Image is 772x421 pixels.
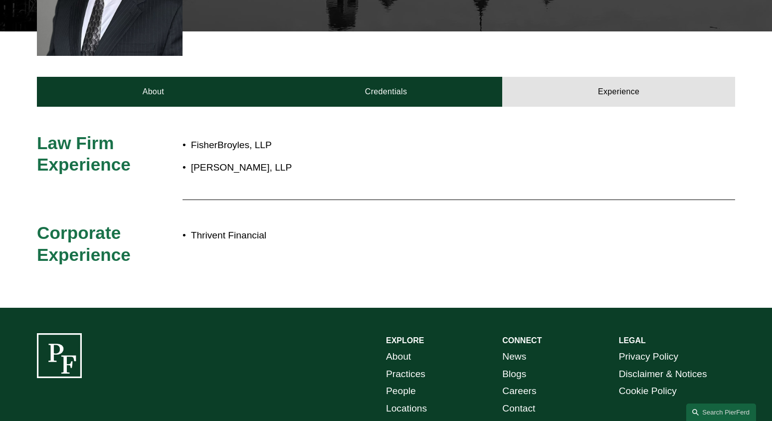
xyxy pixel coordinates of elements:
[191,227,648,244] p: Thrivent Financial
[619,383,677,400] a: Cookie Policy
[619,348,678,366] a: Privacy Policy
[502,400,535,418] a: Contact
[386,336,424,345] strong: EXPLORE
[191,159,648,177] p: [PERSON_NAME], LLP
[191,137,648,154] p: FisherBroyles, LLP
[686,404,756,421] a: Search this site
[502,336,542,345] strong: CONNECT
[386,366,425,383] a: Practices
[37,77,270,107] a: About
[619,336,646,345] strong: LEGAL
[619,366,707,383] a: Disclaimer & Notices
[502,366,526,383] a: Blogs
[37,223,131,264] span: Corporate Experience
[502,348,526,366] a: News
[386,400,427,418] a: Locations
[502,77,735,107] a: Experience
[37,133,131,175] span: Law Firm Experience
[386,348,411,366] a: About
[270,77,503,107] a: Credentials
[502,383,536,400] a: Careers
[386,383,416,400] a: People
